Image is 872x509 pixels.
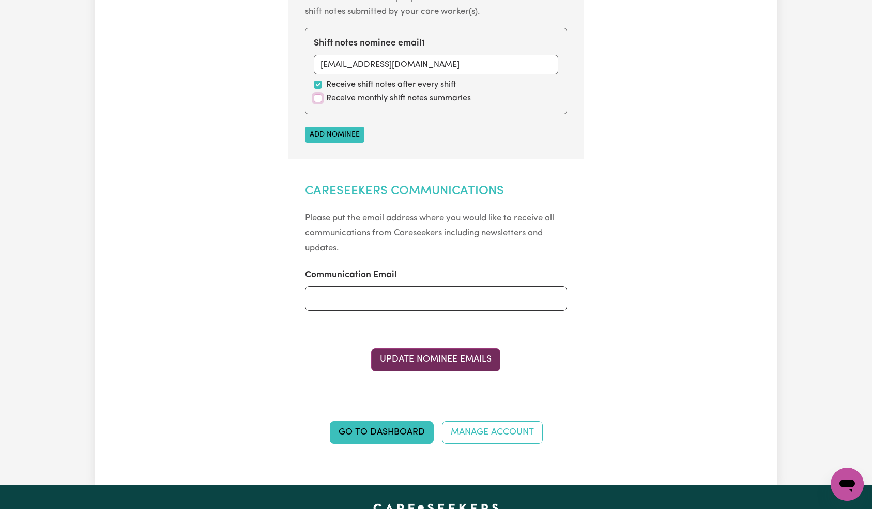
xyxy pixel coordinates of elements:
[330,421,434,444] a: Go to Dashboard
[305,214,554,252] small: Please put the email address where you would like to receive all communications from Careseekers ...
[831,468,864,501] iframe: Button to launch messaging window
[314,37,425,50] label: Shift notes nominee email 1
[305,184,567,199] h2: Careseekers Communications
[305,127,364,143] button: Add nominee
[442,421,543,444] a: Manage Account
[371,348,500,371] button: Update Nominee Emails
[326,79,456,91] label: Receive shift notes after every shift
[305,268,397,282] label: Communication Email
[326,92,471,104] label: Receive monthly shift notes summaries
